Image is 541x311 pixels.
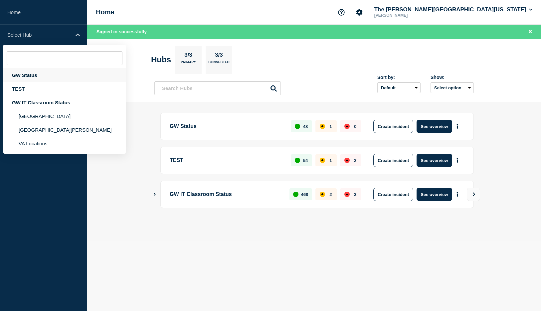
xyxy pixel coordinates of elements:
button: Select option [431,82,474,93]
p: 0 [354,124,356,129]
p: 48 [303,124,308,129]
div: Sort by: [377,75,421,80]
p: 3 [354,192,356,197]
div: GW Status [3,68,126,82]
select: Sort by [377,82,421,93]
button: Create incident [373,120,413,133]
button: Close banner [526,28,534,36]
p: GW IT Classroom Status [170,188,282,201]
p: Select Hub [7,32,71,38]
p: 3/3 [213,52,226,60]
p: 2 [354,158,356,163]
div: down [344,192,350,197]
div: Show: [431,75,474,80]
button: More actions [453,120,462,133]
button: Account settings [352,5,366,19]
button: More actions [453,154,462,167]
button: See overview [417,188,452,201]
p: 1 [329,124,332,129]
button: The [PERSON_NAME][GEOGRAPHIC_DATA][US_STATE] [373,6,534,13]
button: Create incident [373,188,413,201]
button: View [467,188,480,201]
button: Show Connected Hubs [153,192,156,197]
li: [GEOGRAPHIC_DATA] [3,109,126,123]
p: 2 [329,192,332,197]
p: [PERSON_NAME] [373,13,442,18]
input: Search Hubs [154,81,281,95]
div: affected [320,192,325,197]
p: Connected [208,60,229,67]
p: 3/3 [182,52,195,60]
p: 468 [301,192,308,197]
li: [GEOGRAPHIC_DATA][PERSON_NAME] [3,123,126,137]
button: More actions [453,188,462,201]
p: 54 [303,158,308,163]
div: affected [320,158,325,163]
p: Primary [181,60,196,67]
button: See overview [417,154,452,167]
p: 1 [329,158,332,163]
button: Support [334,5,348,19]
div: GW IT Classroom Status [3,96,126,109]
div: down [344,124,350,129]
h2: Hubs [151,55,171,64]
div: TEST [3,82,126,96]
p: TEST [170,154,283,167]
div: up [295,158,300,163]
div: affected [320,124,325,129]
div: up [295,124,300,129]
button: Create incident [373,154,413,167]
span: Signed in successfully [96,29,147,34]
li: VA Locations [3,137,126,150]
button: See overview [417,120,452,133]
h1: Home [96,8,114,16]
div: down [344,158,350,163]
div: up [293,192,298,197]
p: GW Status [170,120,283,133]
